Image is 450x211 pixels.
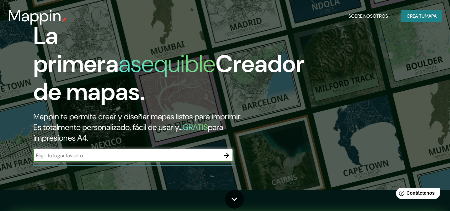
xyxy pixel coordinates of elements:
font: La primera [33,20,119,79]
button: Sobre nosotros [346,10,391,22]
font: Sobre nosotros [348,13,388,19]
font: Es totalmente personalizado, fácil de usar y... [33,122,183,132]
iframe: Lanzador de widgets de ayuda [391,185,443,204]
font: Crea tu [407,13,425,19]
button: Crea tumapa [401,10,442,22]
font: Mappin [8,5,62,26]
input: Elige tu lugar favorito [33,152,220,159]
img: pin de mapeo [62,17,67,23]
font: asequible [119,48,216,79]
font: mapa [425,13,437,19]
font: para impresiones A4. [33,122,223,143]
font: Mappin te permite crear y diseñar mapas listos para imprimir. [33,111,241,122]
font: Creador de mapas. [33,48,304,107]
font: GRATIS [183,122,208,132]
